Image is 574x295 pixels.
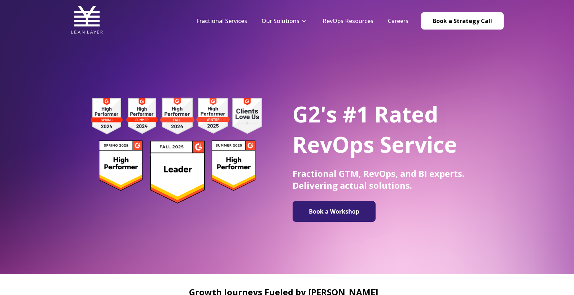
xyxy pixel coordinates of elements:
a: Careers [388,17,408,25]
img: g2 badges [78,95,275,206]
span: G2's #1 Rated RevOps Service [293,99,457,159]
a: RevOps Resources [323,17,373,25]
img: Book a Workshop [296,204,372,219]
img: Lean Layer Logo [71,4,103,36]
a: Fractional Services [196,17,247,25]
a: Book a Strategy Call [421,12,504,30]
div: Navigation Menu [189,17,416,25]
a: Our Solutions [262,17,299,25]
span: Fractional GTM, RevOps, and BI experts. Delivering actual solutions. [293,167,464,191]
